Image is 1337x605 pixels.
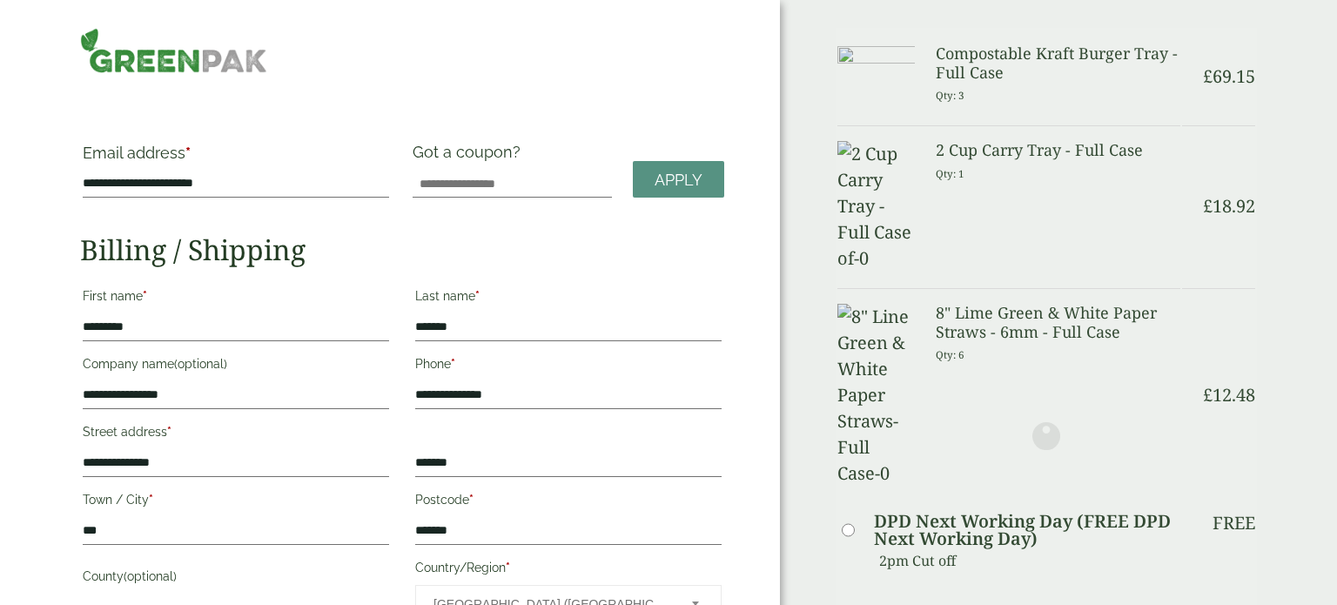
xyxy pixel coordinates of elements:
abbr: required [185,144,191,162]
abbr: required [149,493,153,507]
abbr: required [475,289,480,303]
label: Email address [83,145,389,170]
label: Town / City [83,487,389,517]
label: Country/Region [415,555,722,585]
img: GreenPak Supplies [80,28,267,73]
label: Got a coupon? [413,143,527,170]
abbr: required [506,561,510,575]
abbr: required [451,357,455,371]
label: County [83,564,389,594]
h2: Billing / Shipping [80,233,724,266]
label: Company name [83,352,389,381]
label: First name [83,284,389,313]
label: Phone [415,352,722,381]
span: Apply [655,171,702,190]
abbr: required [167,425,171,439]
label: Postcode [415,487,722,517]
label: Street address [83,420,389,449]
span: (optional) [174,357,227,371]
a: Apply [633,161,724,198]
abbr: required [469,493,474,507]
label: Last name [415,284,722,313]
abbr: required [143,289,147,303]
span: (optional) [124,569,177,583]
